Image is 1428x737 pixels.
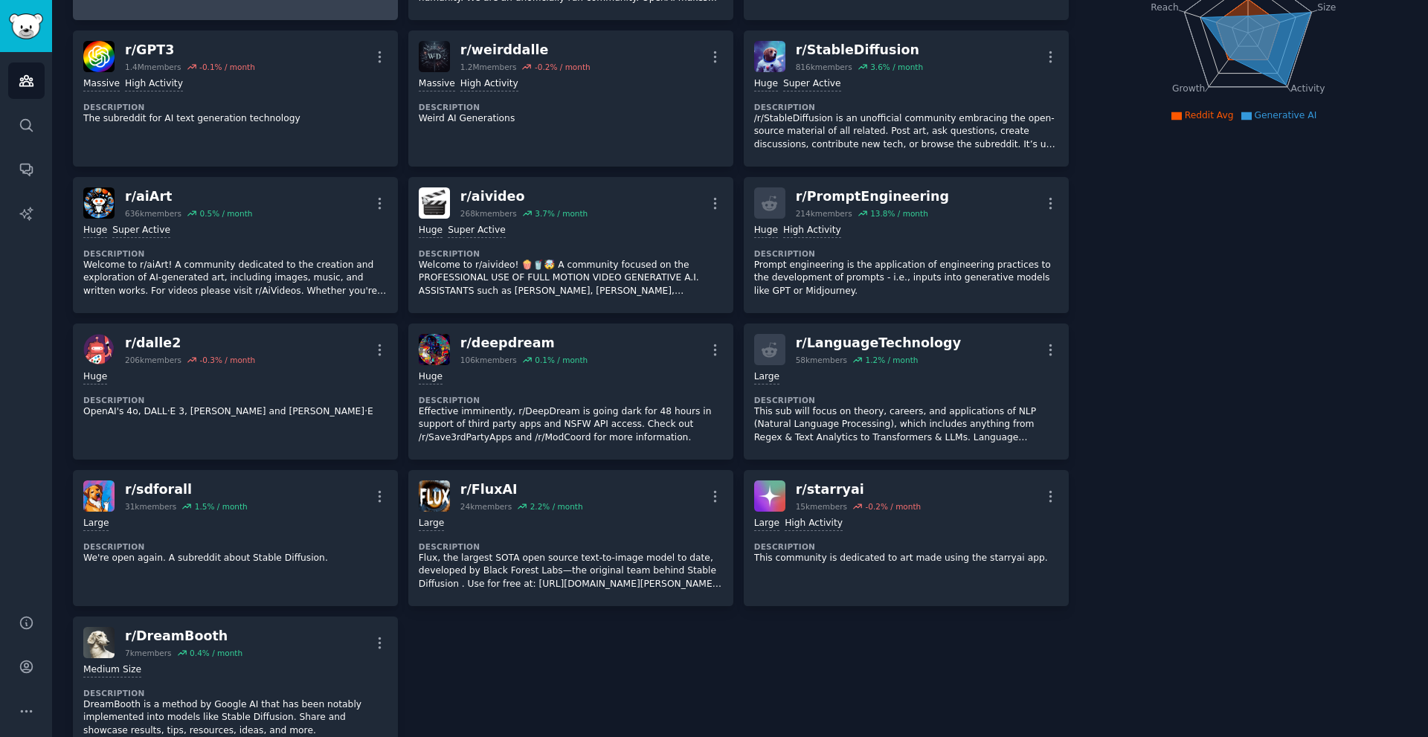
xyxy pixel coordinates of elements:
[785,517,843,531] div: High Activity
[199,208,252,219] div: 0.5 % / month
[754,102,1058,112] dt: Description
[83,395,387,405] dt: Description
[419,187,450,219] img: aivideo
[754,517,779,531] div: Large
[460,480,583,499] div: r/ FluxAI
[1317,1,1336,12] tspan: Size
[460,62,517,72] div: 1.2M members
[83,541,387,552] dt: Description
[460,187,588,206] div: r/ aivideo
[125,77,183,91] div: High Activity
[754,259,1058,298] p: Prompt engineering is the application of engineering practices to the development of prompts - i....
[535,62,591,72] div: -0.2 % / month
[83,248,387,259] dt: Description
[865,501,921,512] div: -0.2 % / month
[460,501,512,512] div: 24k members
[865,355,918,365] div: 1.2 % / month
[125,627,242,646] div: r/ DreamBooth
[83,187,115,219] img: aiArt
[744,177,1069,313] a: r/PromptEngineering214kmembers13.8% / monthHugeHigh ActivityDescriptionPrompt engineering is the ...
[83,517,109,531] div: Large
[754,480,785,512] img: starryai
[460,41,591,59] div: r/ weirddalle
[125,501,176,512] div: 31k members
[796,187,949,206] div: r/ PromptEngineering
[460,355,517,365] div: 106k members
[83,552,387,565] p: We're open again. A subreddit about Stable Diffusion.
[796,208,852,219] div: 214k members
[83,102,387,112] dt: Description
[460,334,588,353] div: r/ deepdream
[870,62,923,72] div: 3.6 % / month
[419,552,723,591] p: Flux, the largest SOTA open source text-to-image model to date, developed by Black Forest Labs—th...
[1290,83,1325,94] tspan: Activity
[125,355,181,365] div: 206k members
[754,552,1058,565] p: This community is dedicated to art made using the starryai app.
[83,41,115,72] img: GPT3
[419,224,443,238] div: Huge
[73,30,398,167] a: GPT3r/GPT31.4Mmembers-0.1% / monthMassiveHigh ActivityDescriptionThe subreddit for AI text genera...
[83,224,107,238] div: Huge
[535,208,588,219] div: 3.7 % / month
[419,248,723,259] dt: Description
[125,648,172,658] div: 7k members
[408,470,733,606] a: FluxAIr/FluxAI24kmembers2.2% / monthLargeDescriptionFlux, the largest SOTA open source text-to-im...
[419,370,443,384] div: Huge
[754,541,1058,552] dt: Description
[83,259,387,298] p: Welcome to r/aiArt! A community dedicated to the creation and exploration of AI-generated art, in...
[448,224,506,238] div: Super Active
[535,355,588,365] div: 0.1 % / month
[754,395,1058,405] dt: Description
[419,405,723,445] p: Effective imminently, r/DeepDream is going dark for 48 hours in support of third party apps and N...
[199,62,255,72] div: -0.1 % / month
[419,395,723,405] dt: Description
[419,334,450,365] img: deepdream
[83,627,115,658] img: DreamBooth
[408,177,733,313] a: aivideor/aivideo268kmembers3.7% / monthHugeSuper ActiveDescriptionWelcome to r/aivideo! 🍿🥤🤯 A com...
[419,541,723,552] dt: Description
[460,208,517,219] div: 268k members
[408,324,733,460] a: deepdreamr/deepdream106kmembers0.1% / monthHugeDescriptionEffective imminently, r/DeepDream is go...
[73,324,398,460] a: dalle2r/dalle2206kmembers-0.3% / monthHugeDescriptionOpenAI's 4o, DALL·E 3, [PERSON_NAME] and [PE...
[73,177,398,313] a: aiArtr/aiArt636kmembers0.5% / monthHugeSuper ActiveDescriptionWelcome to r/aiArt! A community ded...
[195,501,248,512] div: 1.5 % / month
[125,208,181,219] div: 636k members
[783,77,841,91] div: Super Active
[796,62,852,72] div: 816k members
[408,30,733,167] a: weirddaller/weirddalle1.2Mmembers-0.2% / monthMassiveHigh ActivityDescriptionWeird AI Generations
[419,77,455,91] div: Massive
[783,224,841,238] div: High Activity
[419,480,450,512] img: FluxAI
[1172,83,1205,94] tspan: Growth
[9,13,43,39] img: GummySearch logo
[199,355,255,365] div: -0.3 % / month
[83,405,387,419] p: OpenAI's 4o, DALL·E 3, [PERSON_NAME] and [PERSON_NAME]·E
[754,41,785,72] img: StableDiffusion
[83,663,141,678] div: Medium Size
[754,370,779,384] div: Large
[83,77,120,91] div: Massive
[125,62,181,72] div: 1.4M members
[744,30,1069,167] a: StableDiffusionr/StableDiffusion816kmembers3.6% / monthHugeSuper ActiveDescription/r/StableDiffus...
[419,112,723,126] p: Weird AI Generations
[125,480,248,499] div: r/ sdforall
[744,470,1069,606] a: starryair/starryai15kmembers-0.2% / monthLargeHigh ActivityDescriptionThis community is dedicated...
[1255,110,1317,120] span: Generative AI
[125,187,252,206] div: r/ aiArt
[754,224,778,238] div: Huge
[530,501,583,512] div: 2.2 % / month
[83,334,115,365] img: dalle2
[83,480,115,512] img: sdforall
[419,102,723,112] dt: Description
[419,41,450,72] img: weirddalle
[419,517,444,531] div: Large
[754,405,1058,445] p: This sub will focus on theory, careers, and applications of NLP (Natural Language Processing), wh...
[754,112,1058,152] p: /r/StableDiffusion is an unofficial community embracing the open-source material of all related. ...
[1151,1,1179,12] tspan: Reach
[112,224,170,238] div: Super Active
[796,355,847,365] div: 58k members
[460,77,518,91] div: High Activity
[73,470,398,606] a: sdforallr/sdforall31kmembers1.5% / monthLargeDescriptionWe're open again. A subreddit about Stabl...
[1185,110,1234,120] span: Reddit Avg
[754,77,778,91] div: Huge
